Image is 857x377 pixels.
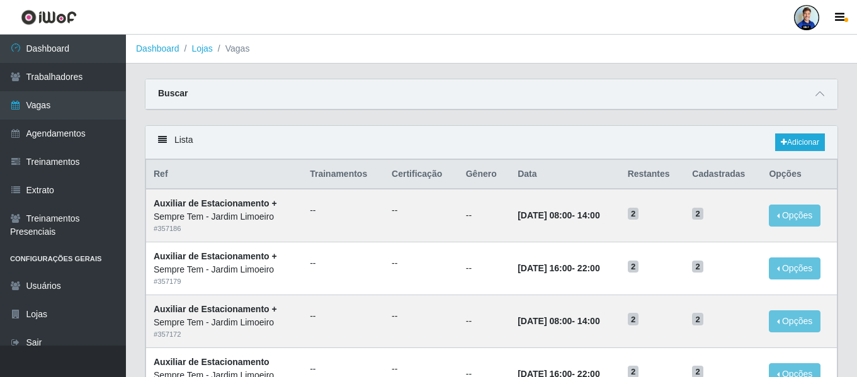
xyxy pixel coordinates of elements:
[518,316,599,326] strong: -
[213,42,250,55] li: Vagas
[458,160,510,189] th: Gênero
[154,276,295,287] div: # 357179
[154,251,277,261] strong: Auxiliar de Estacionamento +
[518,316,572,326] time: [DATE] 08:00
[518,263,599,273] strong: -
[154,263,295,276] div: Sempre Tem - Jardim Limoeiro
[146,160,303,189] th: Ref
[692,208,703,220] span: 2
[761,160,837,189] th: Opções
[136,43,179,53] a: Dashboard
[310,257,377,270] ul: --
[577,316,600,326] time: 14:00
[310,204,377,217] ul: --
[769,205,820,227] button: Opções
[154,316,295,329] div: Sempre Tem - Jardim Limoeiro
[126,35,857,64] nav: breadcrumb
[518,210,599,220] strong: -
[21,9,77,25] img: CoreUI Logo
[628,261,639,273] span: 2
[154,198,277,208] strong: Auxiliar de Estacionamento +
[154,210,295,223] div: Sempre Tem - Jardim Limoeiro
[302,160,384,189] th: Trainamentos
[692,313,703,325] span: 2
[154,357,270,367] strong: Auxiliar de Estacionamento
[458,295,510,347] td: --
[154,223,295,234] div: # 357186
[628,208,639,220] span: 2
[692,261,703,273] span: 2
[775,133,825,151] a: Adicionar
[154,304,277,314] strong: Auxiliar de Estacionamento +
[769,257,820,279] button: Opções
[510,160,620,189] th: Data
[384,160,458,189] th: Certificação
[392,363,451,376] ul: --
[577,210,600,220] time: 14:00
[392,310,451,323] ul: --
[154,329,295,340] div: # 357172
[158,88,188,98] strong: Buscar
[310,310,377,323] ul: --
[191,43,212,53] a: Lojas
[628,313,639,325] span: 2
[458,189,510,242] td: --
[310,363,377,376] ul: --
[577,263,600,273] time: 22:00
[458,242,510,295] td: --
[769,310,820,332] button: Opções
[620,160,685,189] th: Restantes
[684,160,761,189] th: Cadastradas
[145,126,837,159] div: Lista
[518,210,572,220] time: [DATE] 08:00
[392,257,451,270] ul: --
[518,263,572,273] time: [DATE] 16:00
[392,204,451,217] ul: --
